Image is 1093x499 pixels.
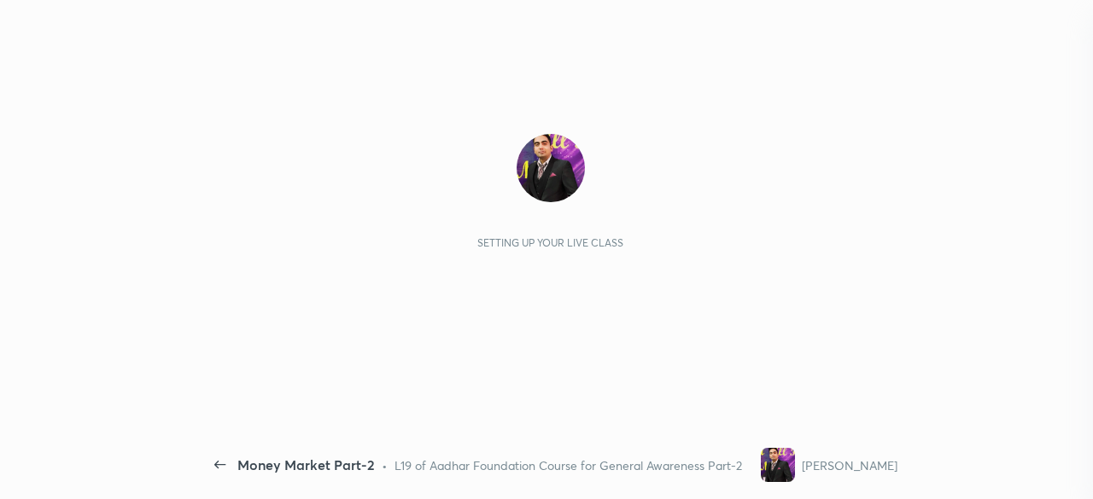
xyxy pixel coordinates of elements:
img: 9f6b1010237b4dfe9863ee218648695e.jpg [761,448,795,482]
div: • [382,456,388,474]
img: 9f6b1010237b4dfe9863ee218648695e.jpg [517,134,585,202]
div: [PERSON_NAME] [802,456,897,474]
div: Setting up your live class [477,236,623,249]
div: Money Market Part-2 [237,455,375,475]
div: L19 of Aadhar Foundation Course for General Awareness Part-2 [395,456,742,474]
